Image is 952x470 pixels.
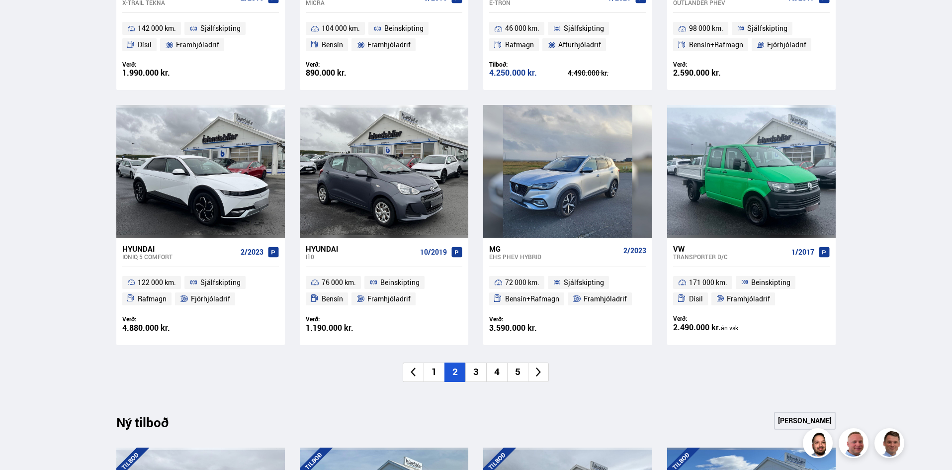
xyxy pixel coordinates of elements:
span: 76 000 km. [322,277,356,288]
span: Dísil [689,293,703,305]
span: Afturhjóladrif [558,39,601,51]
li: 3 [465,363,486,382]
div: VW [673,244,787,253]
div: Verð: [306,315,384,323]
span: Beinskipting [380,277,420,288]
div: 1.190.000 kr. [306,324,384,332]
div: Tilboð: [489,61,568,68]
div: Transporter D/C [673,253,787,260]
div: 4.880.000 kr. [122,324,201,332]
div: Verð: [673,61,752,68]
span: 2/2023 [623,247,646,255]
span: Bensín [322,39,343,51]
span: Dísil [138,39,152,51]
span: Framhjóladrif [584,293,627,305]
div: Verð: [489,315,568,323]
span: 1/2017 [791,248,814,256]
img: siFngHWaQ9KaOqBr.png [840,430,870,460]
div: 4.250.000 kr. [489,69,568,77]
span: Bensín [322,293,343,305]
div: Hyundai [306,244,416,253]
span: Fjórhjóladrif [767,39,806,51]
a: [PERSON_NAME] [774,412,836,430]
div: 4.490.000 kr. [568,70,646,77]
span: 72 000 km. [505,277,539,288]
li: 5 [507,363,528,382]
a: Hyundai IONIQ 5 COMFORT 2/2023 122 000 km. Sjálfskipting Rafmagn Fjórhjóladrif Verð: 4.880.000 kr. [116,238,285,345]
span: 122 000 km. [138,277,176,288]
a: Hyundai i10 10/2019 76 000 km. Beinskipting Bensín Framhjóladrif Verð: 1.190.000 kr. [300,238,468,345]
li: 1 [424,363,444,382]
span: Framhjóladrif [176,39,219,51]
div: Verð: [122,61,201,68]
div: EHS PHEV HYBRID [489,253,619,260]
div: 3.590.000 kr. [489,324,568,332]
span: Bensín+Rafmagn [689,39,743,51]
span: Bensín+Rafmagn [505,293,559,305]
span: Sjálfskipting [564,277,604,288]
img: FbJEzSuNWCJXmdc-.webp [876,430,906,460]
span: Fjórhjóladrif [191,293,230,305]
div: 1.990.000 kr. [122,69,201,77]
span: Framhjóladrif [367,39,411,51]
div: MG [489,244,619,253]
li: 2 [444,363,465,382]
div: Verð: [673,315,752,322]
span: án vsk. [721,324,740,332]
span: Sjálfskipting [564,22,604,34]
div: IONIQ 5 COMFORT [122,253,237,260]
span: Framhjóladrif [727,293,770,305]
span: 171 000 km. [689,277,727,288]
span: Beinskipting [751,277,790,288]
img: nhp88E3Fdnt1Opn2.png [804,430,834,460]
span: Beinskipting [384,22,424,34]
button: Opna LiveChat spjallviðmót [8,4,38,34]
span: 2/2023 [241,248,263,256]
span: Framhjóladrif [367,293,411,305]
div: i10 [306,253,416,260]
a: MG EHS PHEV HYBRID 2/2023 72 000 km. Sjálfskipting Bensín+Rafmagn Framhjóladrif Verð: 3.590.000 kr. [483,238,652,345]
div: 2.490.000 kr. [673,323,752,332]
div: Verð: [122,315,201,323]
span: Sjálfskipting [200,22,241,34]
div: 890.000 kr. [306,69,384,77]
div: Verð: [306,61,384,68]
span: 104 000 km. [322,22,360,34]
span: 10/2019 [420,248,447,256]
a: VW Transporter D/C 1/2017 171 000 km. Beinskipting Dísil Framhjóladrif Verð: 2.490.000 kr.án vsk. [667,238,836,345]
span: 98 000 km. [689,22,723,34]
span: 46 000 km. [505,22,539,34]
div: Ný tilboð [116,415,186,436]
li: 4 [486,363,507,382]
div: 2.590.000 kr. [673,69,752,77]
span: Rafmagn [505,39,534,51]
span: 142 000 km. [138,22,176,34]
span: Sjálfskipting [747,22,787,34]
span: Rafmagn [138,293,167,305]
span: Sjálfskipting [200,277,241,288]
div: Hyundai [122,244,237,253]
